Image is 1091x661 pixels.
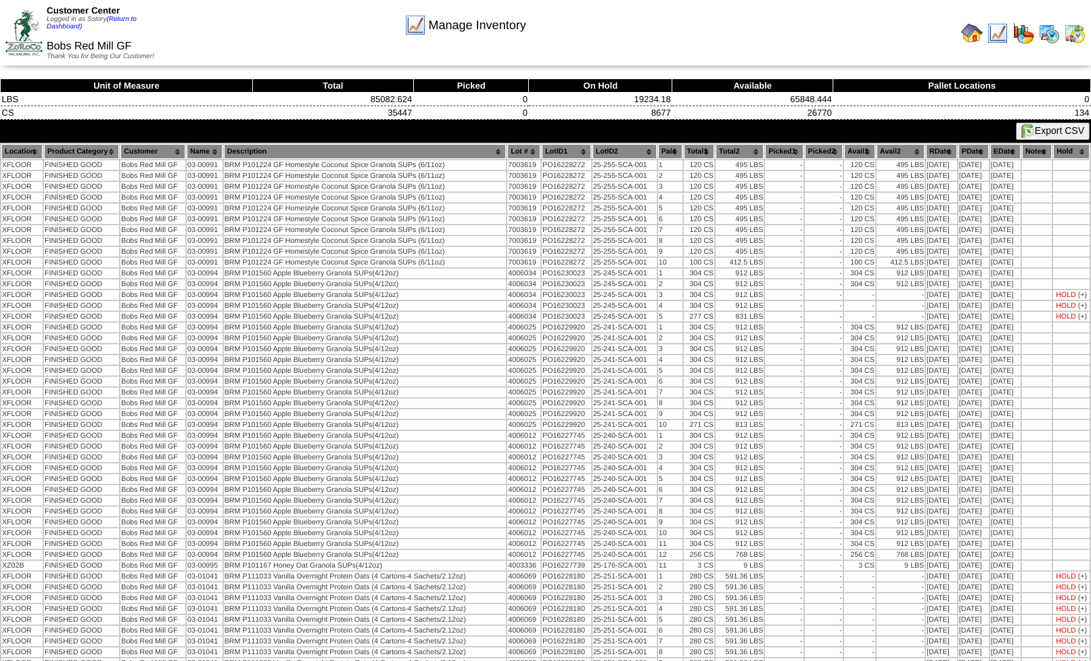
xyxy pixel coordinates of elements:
td: 495 LBS [716,193,764,202]
td: 495 LBS [716,182,764,191]
td: 495 LBS [877,247,925,256]
td: BRM P101224 GF Homestyle Coconut Spice Granola SUPs (6/11oz) [224,225,507,235]
td: - [765,236,803,246]
td: - [765,269,803,278]
td: 120 CS [684,193,714,202]
td: 100 CS [844,258,875,267]
td: BRM P101560 Apple Blueberry Granola SUPs(4/12oz) [224,301,507,311]
img: graph.gif [1013,22,1034,44]
td: 495 LBS [716,225,764,235]
td: [DATE] [990,225,1021,235]
td: 120 CS [684,247,714,256]
td: - [805,193,843,202]
td: 25-255-SCA-001 [593,193,657,202]
td: FINISHED GOOD [44,269,119,278]
img: ZoRoCo_Logo(Green%26Foil)%20jpg.webp [5,10,43,55]
td: 03-00991 [187,236,223,246]
td: PO16230023 [542,290,591,300]
td: 03-00991 [187,182,223,191]
td: [DATE] [990,204,1021,213]
td: [DATE] [926,247,957,256]
td: 4 [658,301,682,311]
td: [DATE] [990,290,1021,300]
th: Product Category [44,144,119,159]
span: Customer Center [47,5,120,16]
th: Description [224,144,507,159]
th: Customer [120,144,185,159]
td: 03-00994 [187,279,223,289]
td: 495 LBS [877,225,925,235]
td: [DATE] [926,193,957,202]
td: 120 CS [844,204,875,213]
td: XFLOOR [1,225,43,235]
td: [DATE] [958,160,989,170]
td: 7003619 [507,193,540,202]
th: LotID2 [593,144,657,159]
td: 25-245-SCA-001 [593,269,657,278]
td: Bobs Red Mill GF [120,269,185,278]
td: 912 LBS [716,279,764,289]
td: 03-00991 [187,204,223,213]
td: 495 LBS [877,171,925,181]
td: 9 [658,247,682,256]
td: [DATE] [926,258,957,267]
td: 0 [833,93,1091,106]
th: Avail1 [844,144,875,159]
td: 1 [658,269,682,278]
th: Picked2 [805,144,843,159]
th: Total2 [716,144,764,159]
td: - [765,247,803,256]
th: Total1 [684,144,714,159]
td: Bobs Red Mill GF [120,225,185,235]
td: 5 [658,204,682,213]
td: - [805,182,843,191]
td: FINISHED GOOD [44,204,119,213]
td: 03-00994 [187,301,223,311]
td: - [805,290,843,300]
td: [DATE] [990,279,1021,289]
td: [DATE] [958,290,989,300]
td: 7003619 [507,258,540,267]
td: 120 CS [844,225,875,235]
td: 120 CS [844,247,875,256]
td: 35447 [252,106,413,120]
td: 120 CS [684,204,714,213]
td: [DATE] [926,204,957,213]
td: 03-00991 [187,258,223,267]
td: 120 CS [844,171,875,181]
td: FINISHED GOOD [44,258,119,267]
td: 7003619 [507,214,540,224]
td: 120 CS [844,182,875,191]
td: 912 LBS [716,269,764,278]
td: - [765,182,803,191]
td: [DATE] [990,236,1021,246]
img: calendarprod.gif [1038,22,1060,44]
td: 304 CS [844,269,875,278]
td: 120 CS [844,193,875,202]
td: LBS [1,93,253,106]
td: 8 [658,236,682,246]
td: 120 CS [684,236,714,246]
td: 25-255-SCA-001 [593,214,657,224]
td: XFLOOR [1,301,43,311]
td: 0 [413,106,529,120]
td: 65848.444 [672,93,833,106]
td: BRM P101224 GF Homestyle Coconut Spice Granola SUPs (6/11oz) [224,214,507,224]
td: 7003619 [507,236,540,246]
td: 912 LBS [716,301,764,311]
img: line_graph.gif [404,14,426,36]
td: FINISHED GOOD [44,182,119,191]
td: - [805,225,843,235]
td: 7003619 [507,182,540,191]
td: XFLOOR [1,290,43,300]
td: PO16230023 [542,301,591,311]
div: HOLD [1056,291,1076,299]
td: 25-245-SCA-001 [593,301,657,311]
th: Pal# [658,144,682,159]
td: - [844,290,875,300]
td: 495 LBS [877,193,925,202]
td: [DATE] [958,269,989,278]
td: 4006034 [507,290,540,300]
td: XFLOOR [1,236,43,246]
td: 03-00991 [187,193,223,202]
